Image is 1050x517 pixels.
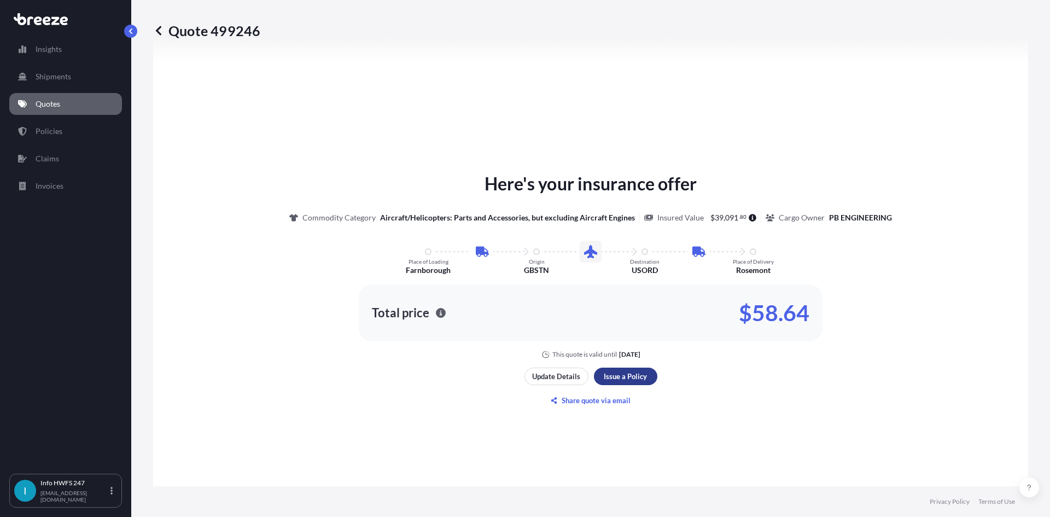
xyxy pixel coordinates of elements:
p: Invoices [36,181,63,191]
p: Share quote via email [562,395,631,406]
button: Share quote via email [524,392,657,409]
span: $ [710,214,715,222]
p: GBSTN [524,265,549,276]
p: $58.64 [739,304,809,322]
p: Place of Loading [409,258,448,265]
a: Privacy Policy [930,497,970,506]
p: Here's your insurance offer [485,171,697,197]
p: Destination [630,258,660,265]
p: Quotes [36,98,60,109]
a: Shipments [9,66,122,88]
button: Update Details [524,368,588,385]
p: USORD [632,265,658,276]
button: Issue a Policy [594,368,657,385]
p: PB ENGINEERING [829,212,892,223]
span: . [739,215,740,219]
p: Farnborough [406,265,451,276]
p: Issue a Policy [604,371,647,382]
p: This quote is valid until [552,350,617,359]
a: Quotes [9,93,122,115]
span: 39 [715,214,724,222]
p: Info HWFS 247 [40,479,108,487]
a: Invoices [9,175,122,197]
span: 091 [725,214,738,222]
p: Aircraft/Helicopters: Parts and Accessories, but excluding Aircraft Engines [380,212,635,223]
p: Rosemont [736,265,771,276]
span: , [724,214,725,222]
p: Shipments [36,71,71,82]
p: Insights [36,44,62,55]
p: Origin [529,258,545,265]
p: [EMAIL_ADDRESS][DOMAIN_NAME] [40,490,108,503]
p: Insured Value [657,212,704,223]
p: Total price [372,307,429,318]
a: Insights [9,38,122,60]
p: Quote 499246 [153,22,260,39]
a: Terms of Use [978,497,1015,506]
p: Update Details [532,371,580,382]
span: 80 [740,215,746,219]
a: Claims [9,148,122,170]
p: Cargo Owner [779,212,825,223]
span: I [24,485,27,496]
a: Policies [9,120,122,142]
p: [DATE] [619,350,640,359]
p: Policies [36,126,62,137]
p: Commodity Category [302,212,376,223]
p: Place of Delivery [733,258,774,265]
p: Claims [36,153,59,164]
